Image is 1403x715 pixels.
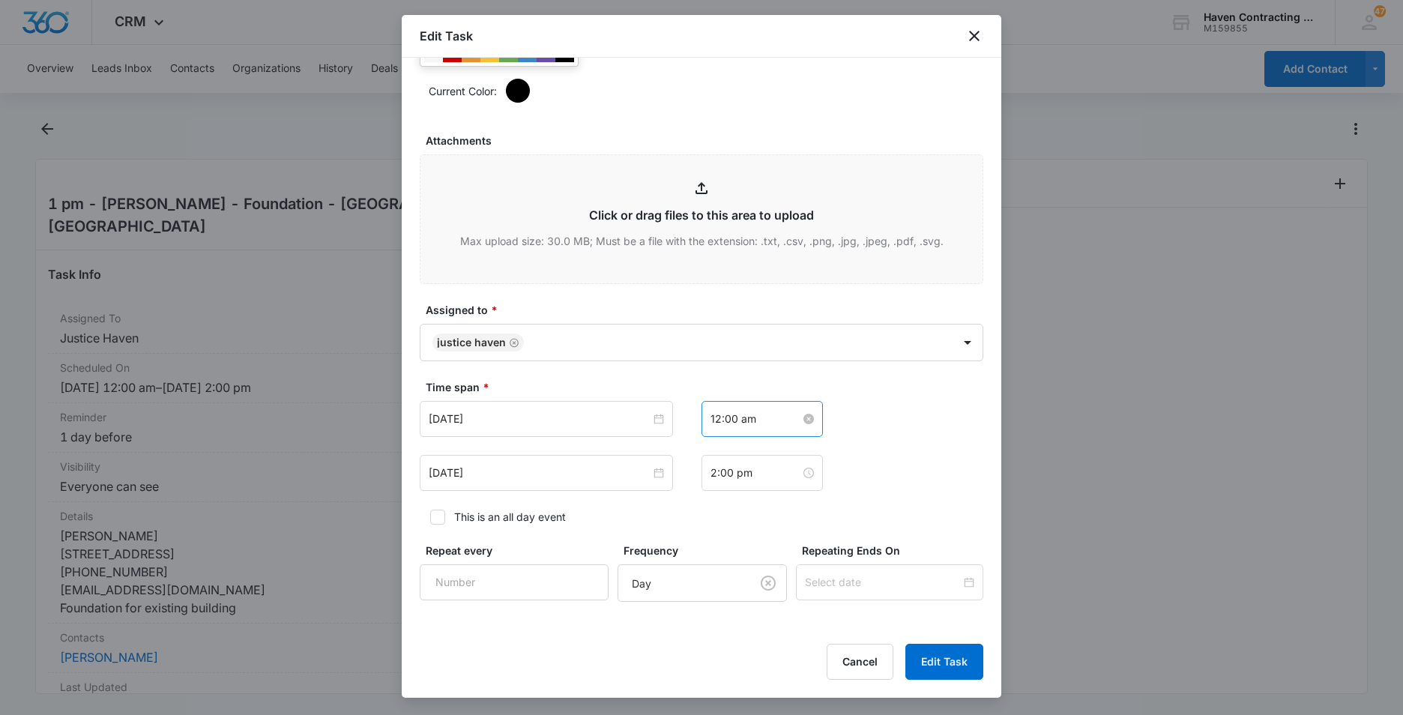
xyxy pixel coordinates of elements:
[803,468,814,478] span: close-circle
[429,411,651,427] input: Aug 12, 2025
[827,644,893,680] button: Cancel
[420,564,609,600] input: Number
[965,27,983,45] button: close
[426,302,989,318] label: Assigned to
[756,571,780,595] button: Clear
[506,337,519,348] div: Remove Justice Haven
[429,465,651,481] input: Aug 12, 2025
[454,509,566,525] div: This is an all day event
[803,414,814,424] span: close-circle
[654,468,664,478] span: close-circle
[420,27,473,45] h1: Edit Task
[426,379,989,395] label: Time span
[429,83,497,99] p: Current Color:
[654,414,664,424] span: close-circle
[805,574,961,591] input: Select date
[624,543,793,558] label: Frequency
[420,155,983,283] input: Click or drag files to this area to upload
[802,543,989,558] label: Repeating Ends On
[426,543,615,558] label: Repeat every
[905,644,983,680] button: Edit Task
[426,133,989,148] label: Attachments
[710,465,800,481] input: 2:00 pm
[437,337,506,348] div: Justice Haven
[710,411,800,427] input: 12:00 am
